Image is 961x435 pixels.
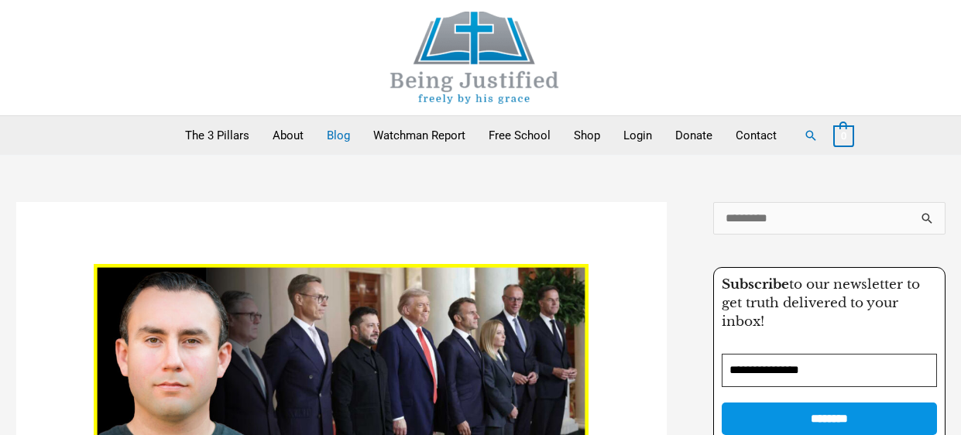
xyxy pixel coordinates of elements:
[722,276,789,293] strong: Subscribe
[477,116,562,155] a: Free School
[612,116,664,155] a: Login
[173,116,261,155] a: The 3 Pillars
[359,12,591,104] img: Being Justified
[724,116,788,155] a: Contact
[722,354,937,387] input: Email Address *
[664,116,724,155] a: Donate
[722,276,920,330] span: to our newsletter to get truth delivered to your inbox!
[261,116,315,155] a: About
[362,116,477,155] a: Watchman Report
[562,116,612,155] a: Shop
[94,396,589,409] a: Read: Peace, peace with Trump when there is NO PEACE
[833,128,854,142] a: View Shopping Cart, empty
[315,116,362,155] a: Blog
[804,128,818,142] a: Search button
[841,130,846,142] span: 0
[173,116,788,155] nav: Primary Site Navigation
